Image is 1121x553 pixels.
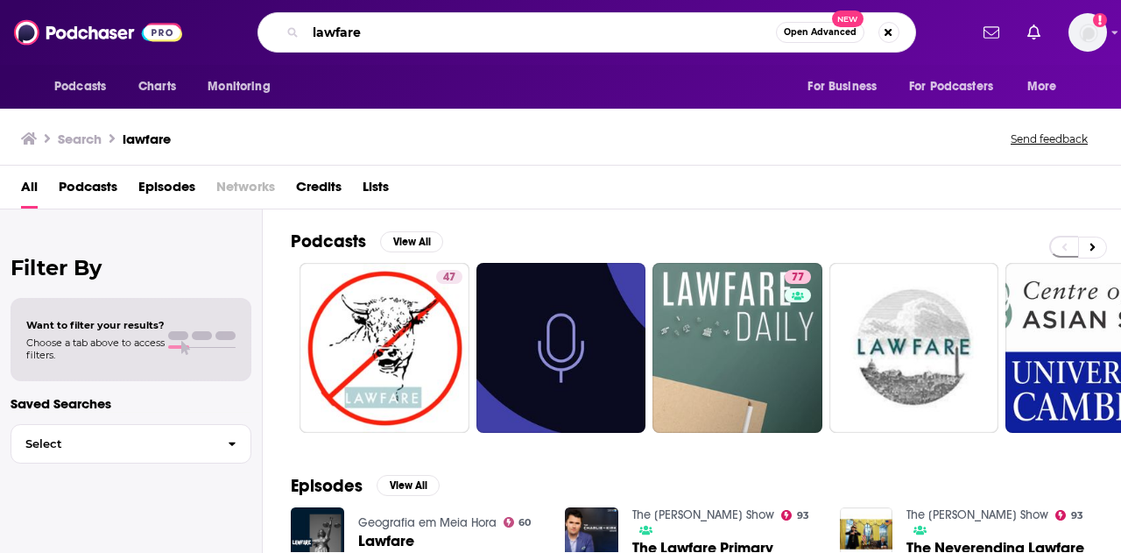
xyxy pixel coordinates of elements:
[58,131,102,147] h3: Search
[138,74,176,99] span: Charts
[26,337,165,361] span: Choose a tab above to access filters.
[781,510,809,521] a: 93
[257,12,916,53] div: Search podcasts, credits, & more...
[11,438,214,450] span: Select
[291,230,443,252] a: PodcastsView All
[377,475,440,496] button: View All
[208,74,270,99] span: Monitoring
[1055,510,1083,521] a: 93
[54,74,106,99] span: Podcasts
[380,231,443,252] button: View All
[797,512,809,520] span: 93
[42,70,129,103] button: open menu
[906,507,1048,522] a: The Charlie Kirk Show
[195,70,293,103] button: open menu
[127,70,187,103] a: Charts
[1093,13,1107,27] svg: Add a profile image
[443,269,455,287] span: 47
[291,475,363,497] h2: Episodes
[216,173,275,209] span: Networks
[363,173,389,209] a: Lists
[1068,13,1107,52] button: Show profile menu
[776,22,864,43] button: Open AdvancedNew
[795,70,899,103] button: open menu
[21,173,38,209] a: All
[59,173,117,209] a: Podcasts
[11,395,251,412] p: Saved Searches
[785,270,811,284] a: 77
[632,507,774,522] a: The Charlie Kirk Show
[1068,13,1107,52] span: Logged in as megcassidy
[976,18,1006,47] a: Show notifications dropdown
[1020,18,1047,47] a: Show notifications dropdown
[909,74,993,99] span: For Podcasters
[11,424,251,464] button: Select
[792,269,804,287] span: 77
[1068,13,1107,52] img: User Profile
[1071,512,1083,520] span: 93
[1015,70,1079,103] button: open menu
[436,270,462,284] a: 47
[306,18,776,46] input: Search podcasts, credits, & more...
[784,28,857,37] span: Open Advanced
[832,11,864,27] span: New
[14,16,182,49] img: Podchaser - Follow, Share and Rate Podcasts
[11,255,251,280] h2: Filter By
[291,475,440,497] a: EpisodesView All
[358,534,414,549] a: Lawfare
[300,263,469,433] a: 47
[1005,131,1093,146] button: Send feedback
[291,230,366,252] h2: Podcasts
[138,173,195,209] a: Episodes
[652,263,822,433] a: 77
[358,515,497,530] a: Geografia em Meia Hora
[898,70,1019,103] button: open menu
[1027,74,1057,99] span: More
[518,519,531,527] span: 60
[296,173,342,209] a: Credits
[807,74,877,99] span: For Business
[504,517,532,528] a: 60
[26,319,165,331] span: Want to filter your results?
[123,131,171,147] h3: lawfare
